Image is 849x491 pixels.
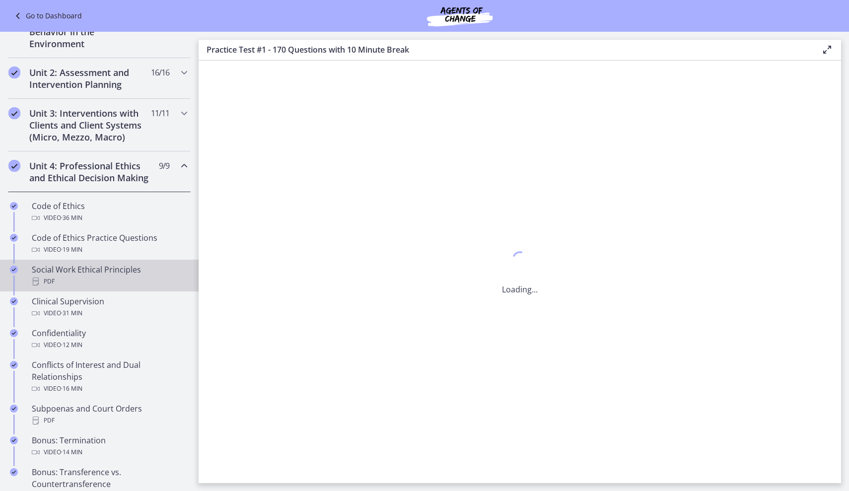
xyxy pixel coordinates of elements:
[12,10,82,22] a: Go to Dashboard
[502,249,538,272] div: 1
[32,244,187,256] div: Video
[10,468,18,476] i: Completed
[10,234,18,242] i: Completed
[32,415,187,426] div: PDF
[8,67,20,78] i: Completed
[29,107,150,143] h2: Unit 3: Interventions with Clients and Client Systems (Micro, Mezzo, Macro)
[400,4,519,28] img: Agents of Change
[61,383,82,395] span: · 16 min
[29,67,150,90] h2: Unit 2: Assessment and Intervention Planning
[10,329,18,337] i: Completed
[32,200,187,224] div: Code of Ethics
[32,232,187,256] div: Code of Ethics Practice Questions
[29,160,150,184] h2: Unit 4: Professional Ethics and Ethical Decision Making
[10,436,18,444] i: Completed
[502,283,538,295] p: Loading...
[151,107,169,119] span: 11 / 11
[61,212,82,224] span: · 36 min
[10,405,18,413] i: Completed
[8,107,20,119] i: Completed
[10,297,18,305] i: Completed
[159,160,169,172] span: 9 / 9
[32,307,187,319] div: Video
[32,383,187,395] div: Video
[32,276,187,287] div: PDF
[32,327,187,351] div: Confidentiality
[32,339,187,351] div: Video
[32,359,187,395] div: Conflicts of Interest and Dual Relationships
[32,434,187,458] div: Bonus: Termination
[61,446,82,458] span: · 14 min
[32,446,187,458] div: Video
[10,361,18,369] i: Completed
[61,244,82,256] span: · 19 min
[61,307,82,319] span: · 31 min
[32,295,187,319] div: Clinical Supervision
[32,403,187,426] div: Subpoenas and Court Orders
[32,212,187,224] div: Video
[61,339,82,351] span: · 12 min
[10,266,18,274] i: Completed
[32,264,187,287] div: Social Work Ethical Principles
[8,160,20,172] i: Completed
[207,44,805,56] h3: Practice Test #1 - 170 Questions with 10 Minute Break
[151,67,169,78] span: 16 / 16
[10,202,18,210] i: Completed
